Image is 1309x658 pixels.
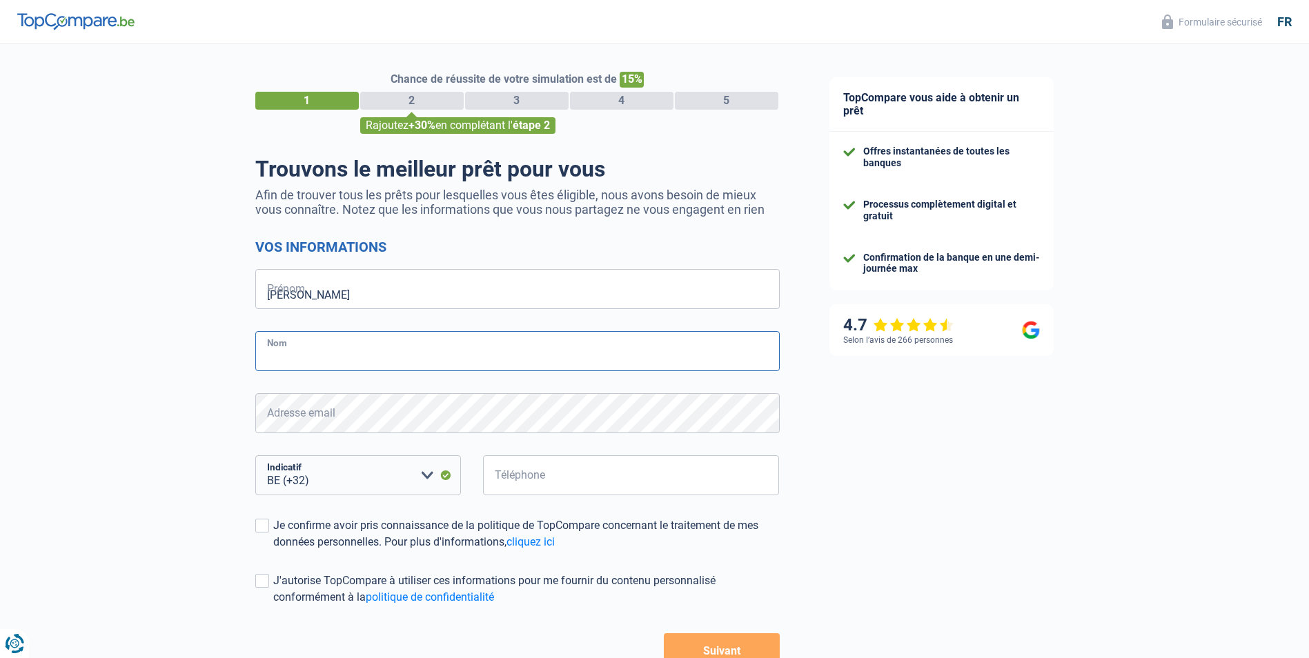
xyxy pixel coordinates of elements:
div: 2 [360,92,464,110]
div: Offres instantanées de toutes les banques [863,146,1040,169]
span: étape 2 [513,119,550,132]
span: Chance de réussite de votre simulation est de [391,72,617,86]
div: Processus complètement digital et gratuit [863,199,1040,222]
div: 4.7 [843,315,954,335]
a: cliquez ici [506,535,555,548]
div: 1 [255,92,359,110]
div: J'autorise TopCompare à utiliser ces informations pour me fournir du contenu personnalisé conform... [273,572,780,606]
p: Afin de trouver tous les prêts pour lesquelles vous êtes éligible, nous avons besoin de mieux vou... [255,188,780,217]
span: 15% [620,72,644,88]
input: 401020304 [483,455,780,495]
span: +30% [409,119,435,132]
div: 3 [465,92,569,110]
div: Confirmation de la banque en une demi-journée max [863,252,1040,275]
div: 5 [675,92,778,110]
div: Rajoutez en complétant l' [360,117,555,134]
h1: Trouvons le meilleur prêt pour vous [255,156,780,182]
img: TopCompare Logo [17,13,135,30]
div: TopCompare vous aide à obtenir un prêt [829,77,1054,132]
div: 4 [570,92,673,110]
button: Formulaire sécurisé [1154,10,1270,33]
h2: Vos informations [255,239,780,255]
div: Selon l’avis de 266 personnes [843,335,953,345]
div: fr [1277,14,1292,30]
div: Je confirme avoir pris connaissance de la politique de TopCompare concernant le traitement de mes... [273,517,780,550]
a: politique de confidentialité [366,590,494,604]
